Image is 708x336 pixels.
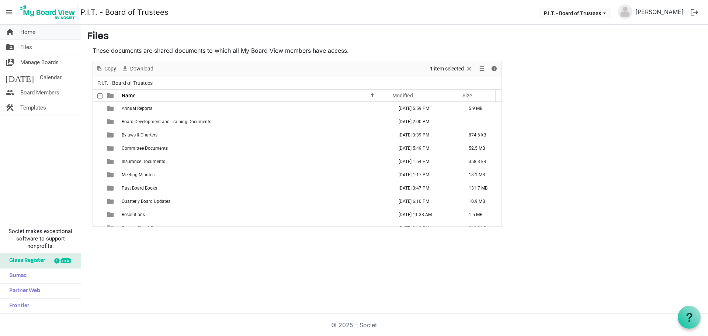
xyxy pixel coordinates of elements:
td: March 31, 2025 5:49 PM column header Modified [391,142,461,155]
td: August 15, 2022 2:00 PM column header Modified [391,115,461,128]
a: My Board View Logo [18,3,80,21]
td: checkbox [93,115,103,128]
span: construction [6,100,14,115]
div: new [60,258,71,263]
span: Past Board Books [122,186,157,191]
td: Resolutions is template cell column header Name [119,208,391,221]
img: no-profile-picture.svg [618,4,632,19]
span: Glass Register [6,253,45,268]
td: Bylaws & Charters is template cell column header Name [119,128,391,142]
span: Societ makes exceptional software to support nonprofits. [3,228,77,250]
span: people [6,85,14,100]
button: P.I.T. - Board of Trustees dropdownbutton [539,8,611,18]
div: Clear selection [427,61,475,77]
td: Board Development and Training Documents is template cell column header Name [119,115,391,128]
td: April 17, 2023 1:54 PM column header Modified [391,155,461,168]
button: Selection [429,64,474,73]
span: Copy [104,64,117,73]
span: Modified [392,93,413,98]
span: home [6,25,14,39]
td: 5.9 MB is template cell column header Size [461,102,502,115]
td: Committee Documents is template cell column header Name [119,142,391,155]
td: checkbox [93,155,103,168]
h3: Files [87,31,702,43]
td: checkbox [93,142,103,155]
span: Name [122,93,136,98]
span: folder_shared [6,40,14,55]
a: [PERSON_NAME] [632,4,687,19]
td: is template cell column header type [103,102,119,115]
span: Bylaws & Charters [122,132,157,138]
span: Insurance Documents [122,159,165,164]
td: is template cell column header type [103,155,119,168]
span: Board Members [20,85,59,100]
img: My Board View Logo [18,3,77,21]
button: logout [687,4,702,20]
td: checkbox [93,181,103,195]
span: Annual Reports [122,106,152,111]
td: 52.5 MB is template cell column header Size [461,142,502,155]
span: Frontier [6,299,29,314]
td: Trustee Bios & Resumes is template cell column header Name [119,221,391,235]
td: January 20, 2023 6:10 PM column header Modified [391,195,461,208]
td: 358.3 kB is template cell column header Size [461,155,502,168]
td: checkbox [93,208,103,221]
td: checkbox [93,168,103,181]
td: checkbox [93,128,103,142]
span: menu [2,5,16,19]
span: Files [20,40,32,55]
span: Resolutions [122,212,145,217]
td: is template cell column header type [103,142,119,155]
td: July 09, 2025 3:47 PM column header Modified [391,181,461,195]
span: 1 item selected [429,64,465,73]
td: 131.7 MB is template cell column header Size [461,181,502,195]
span: [DATE] [6,70,34,85]
span: Sumac [6,269,27,283]
a: P.I.T. - Board of Trustees [80,5,169,20]
td: 1.5 MB is template cell column header Size [461,208,502,221]
td: checkbox [93,102,103,115]
a: © 2025 - Societ [331,321,377,329]
span: Size [462,93,472,98]
div: Download [119,61,156,77]
td: Quarterly Board Updates is template cell column header Name [119,195,391,208]
td: Past Board Books is template cell column header Name [119,181,391,195]
span: Manage Boards [20,55,59,70]
p: These documents are shared documents to which all My Board View members have access. [93,46,502,55]
td: is template cell column header type [103,115,119,128]
button: Copy [94,64,118,73]
span: Board Development and Training Documents [122,119,211,124]
span: switch_account [6,55,14,70]
td: 18.1 MB is template cell column header Size [461,168,502,181]
td: is template cell column header type [103,128,119,142]
td: is template cell column header type [103,221,119,235]
td: is template cell column header Size [461,115,502,128]
span: Download [129,64,154,73]
div: Copy [93,61,119,77]
td: checkbox [93,221,103,235]
td: 942.8 kB is template cell column header Size [461,221,502,235]
div: View [475,61,488,77]
td: October 17, 2023 11:38 AM column header Modified [391,208,461,221]
div: Details [488,61,500,77]
td: September 22, 2025 3:39 PM column header Modified [391,128,461,142]
span: Committee Documents [122,146,168,151]
td: is template cell column header type [103,168,119,181]
span: Meeting Minutes [122,172,155,177]
span: Templates [20,100,46,115]
button: Download [120,64,155,73]
td: Annual Reports is template cell column header Name [119,102,391,115]
td: Meeting Minutes is template cell column header Name [119,168,391,181]
td: 10.9 MB is template cell column header Size [461,195,502,208]
td: checkbox [93,195,103,208]
td: is template cell column header type [103,208,119,221]
td: Insurance Documents is template cell column header Name [119,155,391,168]
span: Calendar [40,70,62,85]
button: Details [489,64,499,73]
span: Partner Web [6,284,40,298]
span: Trustee Bios & Resumes [122,225,169,231]
td: August 16, 2022 1:17 PM column header Modified [391,168,461,181]
button: View dropdownbutton [477,64,486,73]
td: July 09, 2025 3:49 PM column header Modified [391,221,461,235]
span: Home [20,25,35,39]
